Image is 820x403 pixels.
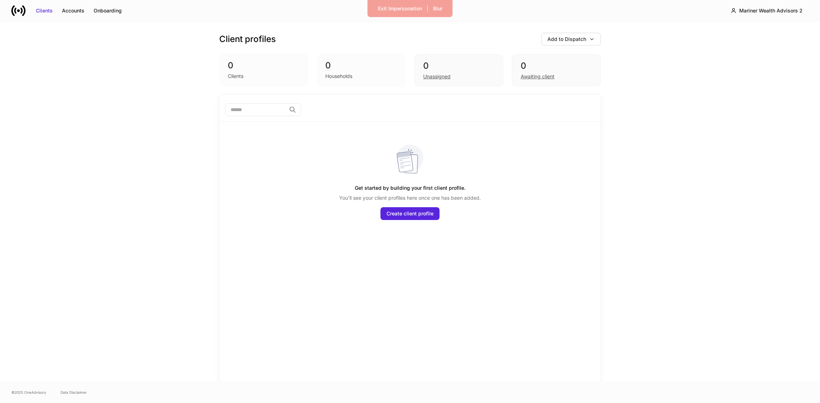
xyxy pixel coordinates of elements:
[62,7,84,14] div: Accounts
[36,7,53,14] div: Clients
[325,60,397,71] div: 0
[414,54,503,86] div: 0Unassigned
[11,389,46,395] span: © 2025 OneAdvisory
[378,5,422,12] div: Exit Impersonation
[228,73,243,80] div: Clients
[219,33,276,45] h3: Client profiles
[339,194,481,201] p: You'll see your client profiles here once one has been added.
[94,7,122,14] div: Onboarding
[725,4,809,17] button: Mariner Wealth Advisors 2
[739,7,803,14] div: Mariner Wealth Advisors 2
[61,389,87,395] a: Data Disclaimer
[31,5,57,16] button: Clients
[547,36,586,43] div: Add to Dispatch
[423,60,494,72] div: 0
[380,207,440,220] button: Create client profile
[373,3,427,14] button: Exit Impersonation
[521,60,592,72] div: 0
[89,5,126,16] button: Onboarding
[512,54,601,86] div: 0Awaiting client
[433,5,442,12] div: Blur
[541,33,601,46] button: Add to Dispatch
[228,60,300,71] div: 0
[355,182,466,194] h5: Get started by building your first client profile.
[57,5,89,16] button: Accounts
[423,73,451,80] div: Unassigned
[429,3,447,14] button: Blur
[387,210,433,217] div: Create client profile
[325,73,352,80] div: Households
[521,73,554,80] div: Awaiting client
